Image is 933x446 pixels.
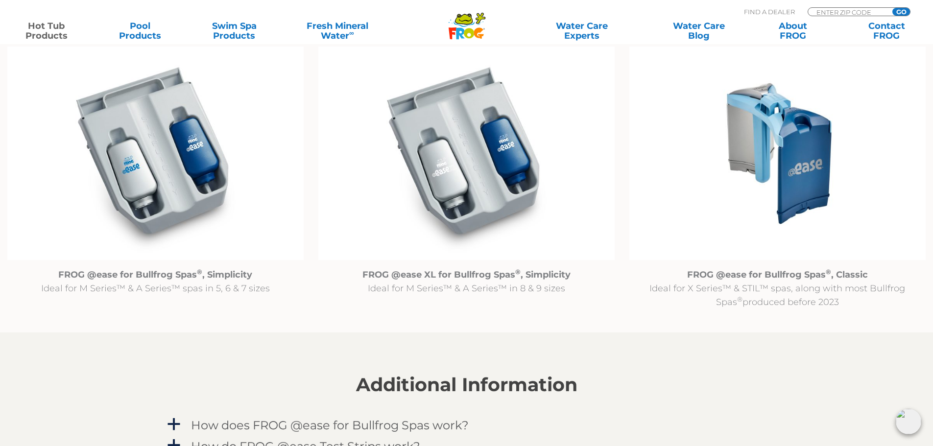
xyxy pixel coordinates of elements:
img: @ease_Bullfrog_FROG @ease R180 for Bullfrog Spas with Filter [7,47,304,260]
a: AboutFROG [756,21,829,41]
sup: ∞ [349,29,354,37]
strong: FROG @ease for Bullfrog Spas , Simplicity [58,269,252,280]
h4: How does FROG @ease for Bullfrog Spas work? [191,419,469,432]
sup: ® [197,268,202,276]
p: Ideal for M Series™ & A Series™ spas in 5, 6 & 7 sizes [7,268,304,295]
a: ContactFROG [850,21,923,41]
img: Untitled design (94) [629,47,926,260]
input: GO [892,8,910,16]
img: openIcon [896,409,921,434]
a: Fresh MineralWater∞ [291,21,383,41]
a: PoolProducts [104,21,177,41]
a: Water CareExperts [523,21,641,41]
sup: ® [737,295,742,303]
span: a [167,417,181,432]
a: a How does FROG @ease for Bullfrog Spas work? [166,416,768,434]
img: @ease_Bullfrog_FROG @easeXL for Bullfrog Spas with Filter [318,47,615,260]
strong: FROG @ease XL for Bullfrog Spas , Simplicity [362,269,571,280]
a: Water CareBlog [662,21,735,41]
h2: Additional Information [166,374,768,396]
input: Zip Code Form [815,8,882,16]
sup: ® [826,268,831,276]
p: Ideal for X Series™ & STIL™ spas, along with most Bullfrog Spas produced before 2023 [629,268,926,309]
p: Ideal for M Series™ & A Series™ in 8 & 9 sizes [318,268,615,295]
sup: ® [515,268,521,276]
strong: FROG @ease for Bullfrog Spas , Classic [687,269,868,280]
a: Hot TubProducts [10,21,83,41]
a: Swim SpaProducts [198,21,271,41]
p: Find A Dealer [744,7,795,16]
